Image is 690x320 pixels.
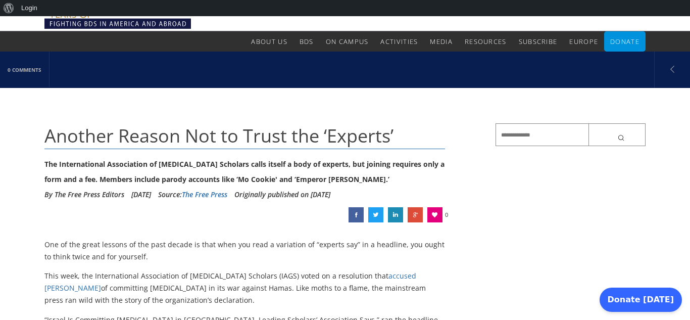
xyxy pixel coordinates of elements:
[44,187,124,202] li: By The Free Press Editors
[408,207,423,222] a: Another Reason Not to Trust the ‘Experts’
[182,190,227,199] a: The Free Press
[430,37,453,46] span: Media
[465,37,507,46] span: Resources
[519,31,558,52] a: Subscribe
[44,270,445,306] p: This week, the International Association of [MEDICAL_DATA] Scholars (IAGS) voted on a resolution ...
[388,207,403,222] a: Another Reason Not to Trust the ‘Experts’
[430,31,453,52] a: Media
[569,31,598,52] a: Europe
[445,207,448,222] span: 0
[610,37,639,46] span: Donate
[349,207,364,222] a: Another Reason Not to Trust the ‘Experts’
[326,37,369,46] span: On Campus
[251,31,287,52] a: About Us
[380,31,418,52] a: Activities
[380,37,418,46] span: Activities
[519,37,558,46] span: Subscribe
[44,157,445,187] div: The International Association of [MEDICAL_DATA] Scholars calls itself a body of experts, but join...
[158,187,227,202] div: Source:
[300,31,314,52] a: BDS
[569,37,598,46] span: Europe
[234,187,330,202] li: Originally published on [DATE]
[44,239,445,263] p: One of the great lessons of the past decade is that when you read a variation of “experts say” in...
[368,207,383,222] a: Another Reason Not to Trust the ‘Experts’
[300,37,314,46] span: BDS
[465,31,507,52] a: Resources
[326,31,369,52] a: On Campus
[610,31,639,52] a: Donate
[251,37,287,46] span: About Us
[131,187,151,202] li: [DATE]
[44,123,393,148] span: Another Reason Not to Trust the ‘Experts’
